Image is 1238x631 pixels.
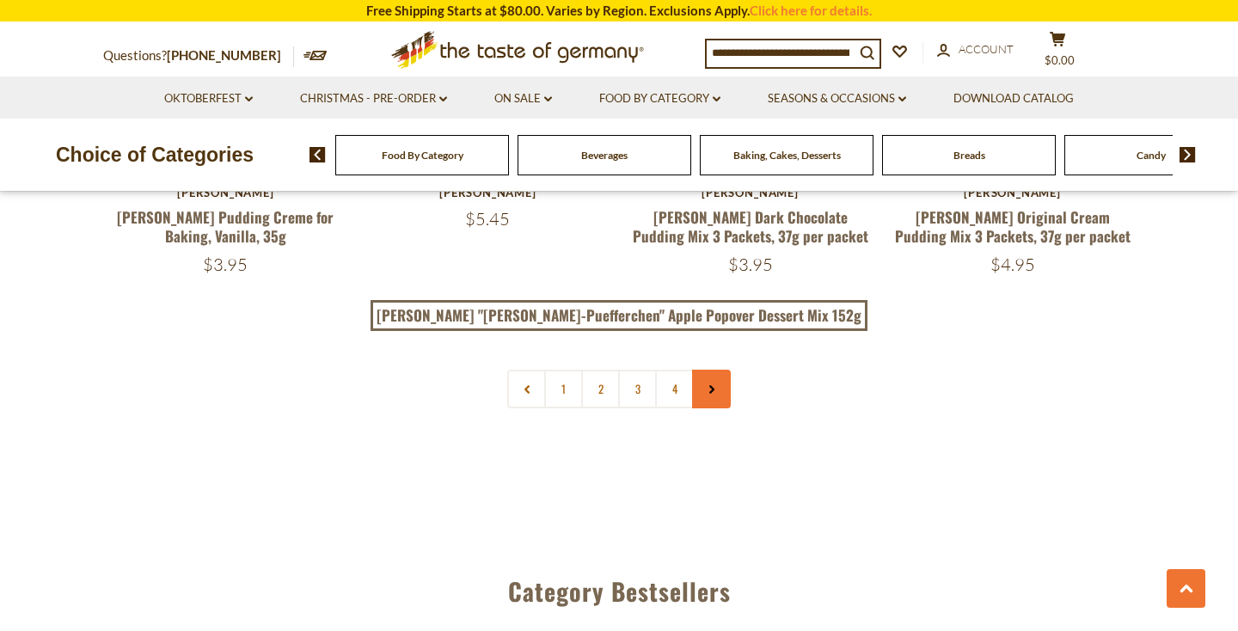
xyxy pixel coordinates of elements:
span: $0.00 [1045,53,1075,67]
a: 3 [618,370,657,408]
a: Oktoberfest [164,89,253,108]
a: Beverages [581,149,628,162]
a: Food By Category [382,149,463,162]
p: Questions? [103,45,294,67]
a: 2 [581,370,620,408]
span: $4.95 [990,254,1035,275]
a: Baking, Cakes, Desserts [733,149,841,162]
div: [PERSON_NAME] [103,186,348,199]
a: Christmas - PRE-ORDER [300,89,447,108]
span: $3.95 [728,254,773,275]
a: Click here for details. [750,3,872,18]
img: next arrow [1180,147,1196,162]
div: [PERSON_NAME] [628,186,873,199]
a: 1 [544,370,583,408]
a: [PERSON_NAME] Dark Chocolate Pudding Mix 3 Packets, 37g per packet [633,206,868,246]
div: [PERSON_NAME] [890,186,1135,199]
a: Breads [953,149,985,162]
span: $3.95 [203,254,248,275]
img: previous arrow [309,147,326,162]
a: Account [937,40,1014,59]
a: Seasons & Occasions [768,89,906,108]
a: Food By Category [599,89,720,108]
span: Account [959,42,1014,56]
a: 4 [655,370,694,408]
a: [PHONE_NUMBER] [167,47,281,63]
a: On Sale [494,89,552,108]
a: Candy [1137,149,1166,162]
button: $0.00 [1032,31,1083,74]
div: [PERSON_NAME] [365,186,610,199]
a: Download Catalog [953,89,1074,108]
span: $5.45 [465,208,510,230]
a: [PERSON_NAME] Original Cream Pudding Mix 3 Packets, 37g per packet [895,206,1131,246]
a: [PERSON_NAME] Pudding Creme for Baking, Vanilla, 35g [117,206,334,246]
a: [PERSON_NAME] "[PERSON_NAME]-Puefferchen" Apple Popover Dessert Mix 152g [371,300,868,331]
div: Category Bestsellers [21,552,1217,622]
